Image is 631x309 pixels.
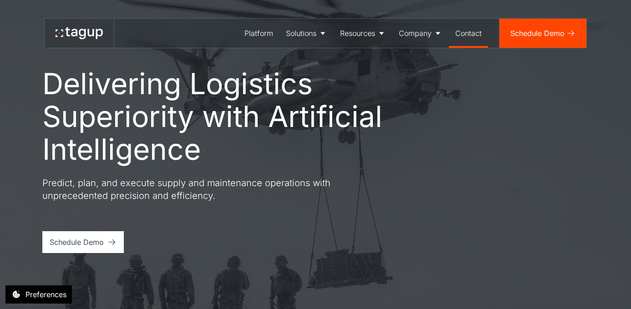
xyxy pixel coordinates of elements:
a: Resources [334,19,392,48]
a: Solutions [280,19,334,48]
div: Contact [455,28,482,39]
div: Resources [340,28,375,39]
div: Company [399,28,432,39]
p: Predict, plan, and execute supply and maintenance operations with unprecedented precision and eff... [42,177,370,202]
a: Schedule Demo [42,231,124,253]
a: Contact [449,19,488,48]
a: Platform [238,19,280,48]
div: Platform [244,28,273,39]
div: Schedule Demo [50,237,104,248]
a: Company [392,19,449,48]
div: Solutions [286,28,316,39]
a: Schedule Demo [499,19,586,48]
div: Preferences [25,289,66,300]
h1: Delivering Logistics Superiority with Artificial Intelligence [42,67,425,166]
div: Schedule Demo [510,28,565,39]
